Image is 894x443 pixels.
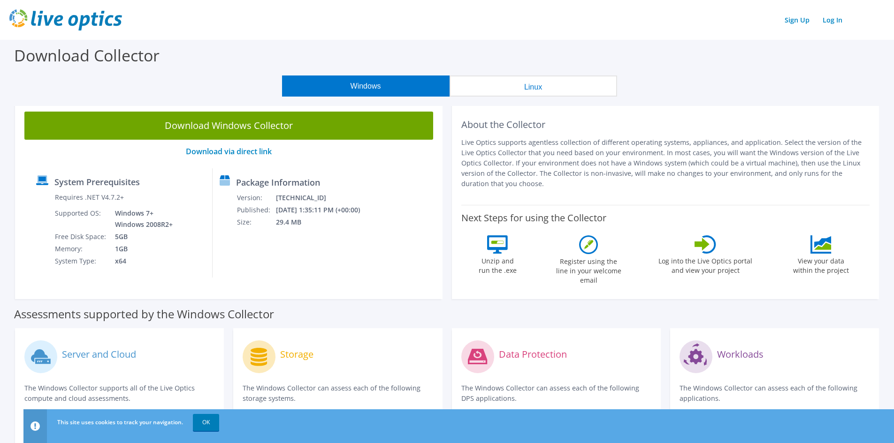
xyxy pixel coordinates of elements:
[275,204,373,216] td: [DATE] 1:35:11 PM (+00:00)
[24,383,214,404] p: The Windows Collector supports all of the Live Optics compute and cloud assessments.
[108,207,175,231] td: Windows 7+ Windows 2008R2+
[275,216,373,228] td: 29.4 MB
[54,231,108,243] td: Free Disk Space:
[553,254,624,285] label: Register using the line in your welcome email
[680,383,870,404] p: The Windows Collector can assess each of the following applications.
[54,243,108,255] td: Memory:
[717,350,764,359] label: Workloads
[186,146,272,157] a: Download via direct link
[24,112,433,140] a: Download Windows Collector
[108,255,175,267] td: x64
[108,243,175,255] td: 1GB
[57,418,183,426] span: This site uses cookies to track your navigation.
[818,13,847,27] a: Log In
[461,119,870,130] h2: About the Collector
[282,75,450,97] button: Windows
[62,350,136,359] label: Server and Cloud
[461,137,870,189] p: Live Optics supports agentless collection of different operating systems, appliances, and applica...
[237,192,275,204] td: Version:
[14,309,274,319] label: Assessments supported by the Windows Collector
[237,216,275,228] td: Size:
[476,254,519,275] label: Unzip and run the .exe
[243,383,433,404] p: The Windows Collector can assess each of the following storage systems.
[499,350,567,359] label: Data Protection
[54,207,108,231] td: Supported OS:
[280,350,313,359] label: Storage
[237,204,275,216] td: Published:
[108,231,175,243] td: 5GB
[461,212,606,224] label: Next Steps for using the Collector
[193,414,219,431] a: OK
[787,254,855,275] label: View your data within the project
[780,13,814,27] a: Sign Up
[14,45,160,66] label: Download Collector
[450,75,617,97] button: Linux
[54,255,108,267] td: System Type:
[55,193,124,202] label: Requires .NET V4.7.2+
[275,192,373,204] td: [TECHNICAL_ID]
[9,9,122,30] img: live_optics_svg.svg
[658,254,753,275] label: Log into the Live Optics portal and view your project
[54,177,140,187] label: System Prerequisites
[461,383,651,404] p: The Windows Collector can assess each of the following DPS applications.
[236,178,320,187] label: Package Information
